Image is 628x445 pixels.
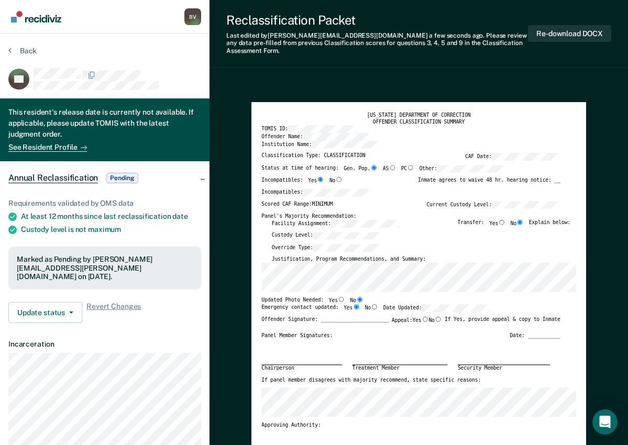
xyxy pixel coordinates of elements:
span: date [172,212,188,220]
label: Gen. Pop. [344,165,378,173]
a: See Resident Profile [8,143,87,152]
div: Panel Member Signatures: [261,332,333,339]
div: Chairperson [261,364,342,372]
input: Override Type: [313,244,382,252]
div: Last edited by [PERSON_NAME][EMAIL_ADDRESS][DOMAIN_NAME] . Please review any data pre-filled from... [226,32,528,54]
span: Annual Reclassification [8,173,98,183]
label: No [511,220,524,228]
button: Back [8,46,37,55]
input: Yes [317,177,324,182]
label: Yes [329,297,345,305]
input: CAF Date: [492,153,560,161]
label: Institution Name: [261,141,380,149]
input: TOMIS ID: [288,125,357,133]
label: Justification, Program Recommendations, and Summary: [272,256,426,263]
button: Profile dropdown button [184,8,201,25]
label: Facility Assignment: [272,220,400,228]
label: No [329,177,343,184]
input: Yes [421,316,428,321]
span: a few seconds ago [429,32,483,39]
span: Revert Changes [86,302,141,323]
div: At least 12 months since last reclassification [21,212,201,221]
input: Current Custody Level: [492,201,560,209]
div: Transfer: Explain below: [457,220,570,232]
label: No [365,304,378,312]
img: Recidiviz [11,11,61,23]
input: Yes [498,220,505,225]
input: Date Updated: [422,304,490,312]
button: Update status [8,302,82,323]
div: Approving Authority: [261,422,560,429]
label: Appeal: [392,316,442,328]
input: Facility Assignment: [331,220,400,228]
label: If panel member disagrees with majority recommend, state specific reasons: [261,377,481,384]
label: No [350,297,363,305]
input: Yes [338,297,345,303]
input: No [356,297,363,303]
div: Inmate agrees to waive 48 hr. hearing notice: __ [418,177,560,188]
div: B V [184,8,201,25]
input: Offender Name: [303,133,371,141]
input: Custody Level: [313,232,382,240]
label: Other: [420,165,506,173]
div: Date: ___________ [510,332,560,339]
div: Requirements validated by OMS data [8,199,201,208]
div: Status at time of hearing: [261,165,505,177]
div: Emergency contact updated: [261,304,490,316]
input: Other: [437,165,506,173]
div: Marked as Pending by [PERSON_NAME][EMAIL_ADDRESS][PERSON_NAME][DOMAIN_NAME] on [DATE]. [17,255,193,281]
label: Scored CAF Range: MINIMUM [261,201,333,209]
label: Yes [308,177,324,184]
input: No [435,316,442,321]
div: Panel's Majority Recommendation: [261,213,560,220]
div: Reclassification Packet [226,13,528,28]
div: [US_STATE] DEPARTMENT OF CORRECTION [261,112,576,119]
input: No [335,177,343,182]
label: Override Type: [272,244,382,252]
dt: Incarceration [8,340,201,349]
div: OFFENDER CLASSIFICATION SUMMARY [261,119,576,126]
label: PC [401,165,414,173]
div: Open Intercom Messenger [592,409,618,435]
input: Incompatibles: [303,189,371,197]
input: Yes [352,304,360,309]
label: Date Updated: [383,304,490,312]
span: maximum [88,225,121,233]
label: Yes [489,220,505,228]
div: Custody level is not [21,225,201,234]
button: Re-download DOCX [528,25,611,42]
label: TOMIS ID: [261,125,357,133]
label: Offender Name: [261,133,371,141]
input: No [516,220,524,225]
span: Pending [106,173,138,183]
div: Treatment Member [352,364,447,372]
label: Yes [412,316,428,324]
label: No [428,316,442,324]
div: Offender Signature: _______________________ If Yes, provide appeal & copy to Inmate [261,316,560,332]
input: Institution Name: [312,141,380,149]
label: Incompatibles: [261,189,371,197]
input: Gen. Pop. [370,165,378,170]
div: This resident's release date is currently not available. If applicable, please update TOMIS with ... [8,107,201,142]
input: AS [389,165,396,170]
label: Current Custody Level: [426,201,560,209]
div: Security Member [458,364,550,372]
label: Custody Level: [272,232,382,240]
label: CAF Date: [465,153,560,161]
div: Updated Photo Needed: [261,297,363,305]
label: AS [383,165,396,173]
div: Incompatibles: [261,177,343,188]
label: Yes [344,304,360,312]
label: Classification Type: CLASSIFICATION [261,153,365,161]
input: No [371,304,378,309]
input: PC [407,165,414,170]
